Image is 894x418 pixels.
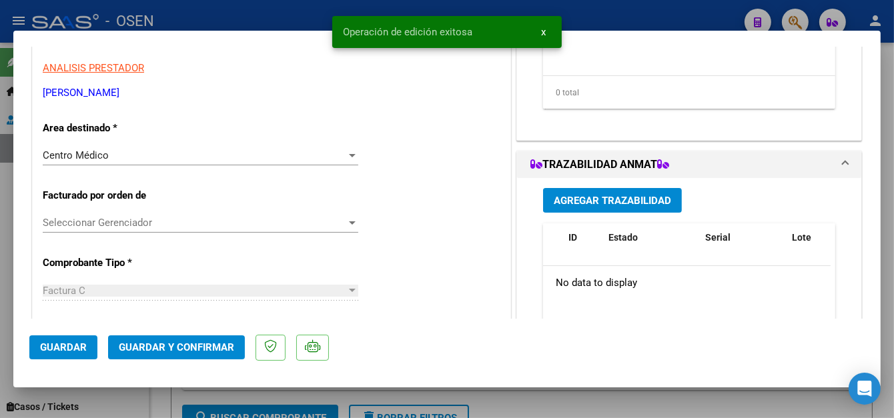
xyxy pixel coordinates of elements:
datatable-header-cell: ID [563,223,603,267]
h1: TRAZABILIDAD ANMAT [530,157,669,173]
button: Guardar [29,335,97,359]
button: Agregar Trazabilidad [543,188,682,213]
span: Agregar Trazabilidad [554,195,671,207]
p: Area destinado * [43,121,180,136]
span: Guardar [40,341,87,353]
span: ANALISIS PRESTADOR [43,62,144,74]
p: Facturado por orden de [43,188,180,203]
div: No data to display [543,266,831,299]
datatable-header-cell: Estado [603,223,700,267]
button: Guardar y Confirmar [108,335,245,359]
span: Estado [608,232,638,243]
span: Operación de edición exitosa [343,25,472,39]
span: x [541,26,546,38]
button: x [530,20,556,44]
span: Factura C [43,285,85,297]
datatable-header-cell: Lote [787,223,843,267]
span: Seleccionar Gerenciador [43,217,346,229]
div: Open Intercom Messenger [849,373,881,405]
span: Centro Médico [43,149,109,161]
span: Serial [705,232,731,243]
span: ID [568,232,577,243]
mat-expansion-panel-header: TRAZABILIDAD ANMAT [517,151,861,178]
span: Lote [792,232,811,243]
p: [PERSON_NAME] [43,85,500,101]
datatable-header-cell: Serial [700,223,787,267]
div: 0 total [543,76,835,109]
span: Guardar y Confirmar [119,341,234,353]
p: Comprobante Tipo * [43,255,180,271]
